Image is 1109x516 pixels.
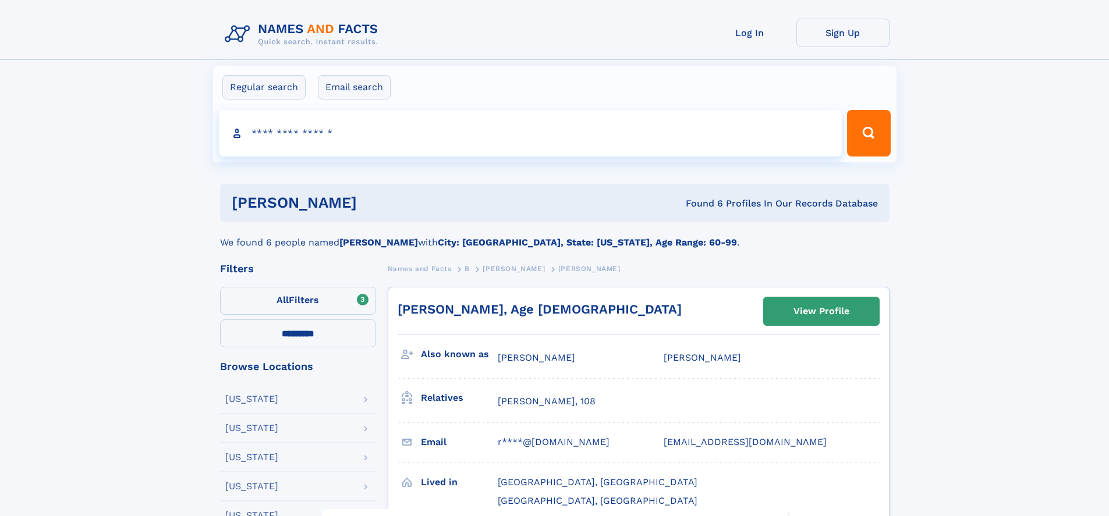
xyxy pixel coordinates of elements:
[232,195,522,210] h1: [PERSON_NAME]
[220,222,890,250] div: We found 6 people named with .
[664,352,741,363] span: [PERSON_NAME]
[796,19,890,47] a: Sign Up
[498,476,697,487] span: [GEOGRAPHIC_DATA], [GEOGRAPHIC_DATA]
[703,19,796,47] a: Log In
[339,237,418,248] b: [PERSON_NAME]
[483,265,545,273] span: [PERSON_NAME]
[219,110,842,156] input: search input
[220,287,376,315] label: Filters
[225,424,278,433] div: [US_STATE]
[465,265,470,273] span: B
[438,237,737,248] b: City: [GEOGRAPHIC_DATA], State: [US_STATE], Age Range: 60-99
[558,265,621,273] span: [PERSON_NAME]
[421,388,498,408] h3: Relatives
[388,261,452,276] a: Names and Facts
[421,344,498,364] h3: Also known as
[465,261,470,276] a: B
[220,264,376,274] div: Filters
[277,294,289,305] span: All
[498,352,575,363] span: [PERSON_NAME]
[498,495,697,506] span: [GEOGRAPHIC_DATA], [GEOGRAPHIC_DATA]
[398,302,682,316] a: [PERSON_NAME], Age [DEMOGRAPHIC_DATA]
[225,394,278,404] div: [US_STATE]
[521,197,878,210] div: Found 6 Profiles In Our Records Database
[225,453,278,462] div: [US_STATE]
[318,75,391,99] label: Email search
[847,110,890,156] button: Search Button
[483,261,545,276] a: [PERSON_NAME]
[220,19,388,50] img: Logo Names and Facts
[220,361,376,372] div: Browse Locations
[222,75,306,99] label: Regular search
[225,482,278,491] div: [US_STATE]
[421,472,498,492] h3: Lived in
[793,298,849,325] div: View Profile
[764,297,879,325] a: View Profile
[664,436,827,447] span: [EMAIL_ADDRESS][DOMAIN_NAME]
[421,432,498,452] h3: Email
[498,395,596,408] a: [PERSON_NAME], 108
